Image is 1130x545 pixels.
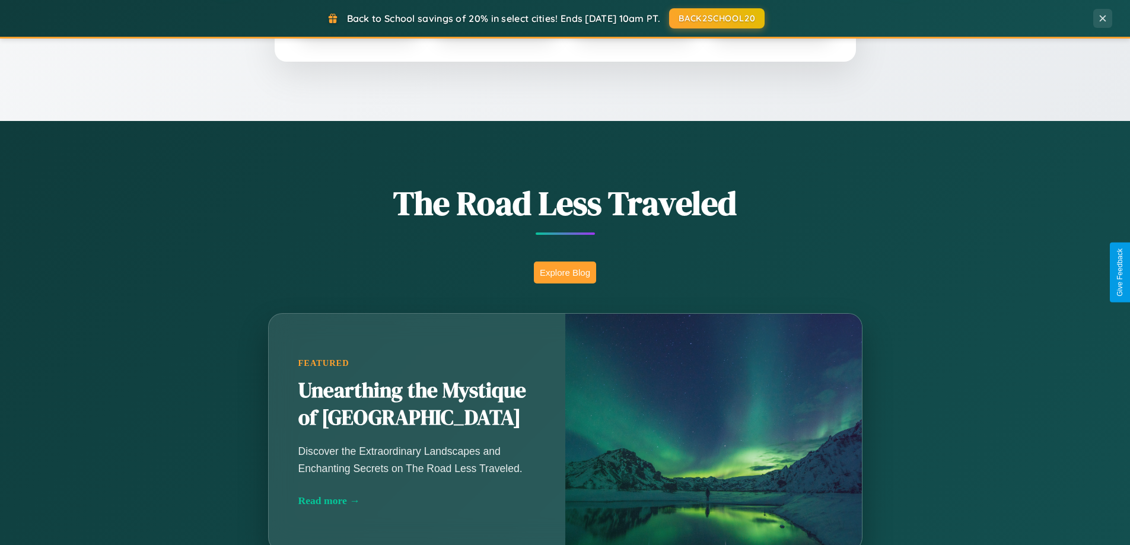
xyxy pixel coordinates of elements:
[298,377,536,432] h2: Unearthing the Mystique of [GEOGRAPHIC_DATA]
[347,12,660,24] span: Back to School savings of 20% in select cities! Ends [DATE] 10am PT.
[1116,248,1124,297] div: Give Feedback
[298,495,536,507] div: Read more →
[298,443,536,476] p: Discover the Extraordinary Landscapes and Enchanting Secrets on The Road Less Traveled.
[669,8,765,28] button: BACK2SCHOOL20
[534,262,596,283] button: Explore Blog
[209,180,921,226] h1: The Road Less Traveled
[298,358,536,368] div: Featured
